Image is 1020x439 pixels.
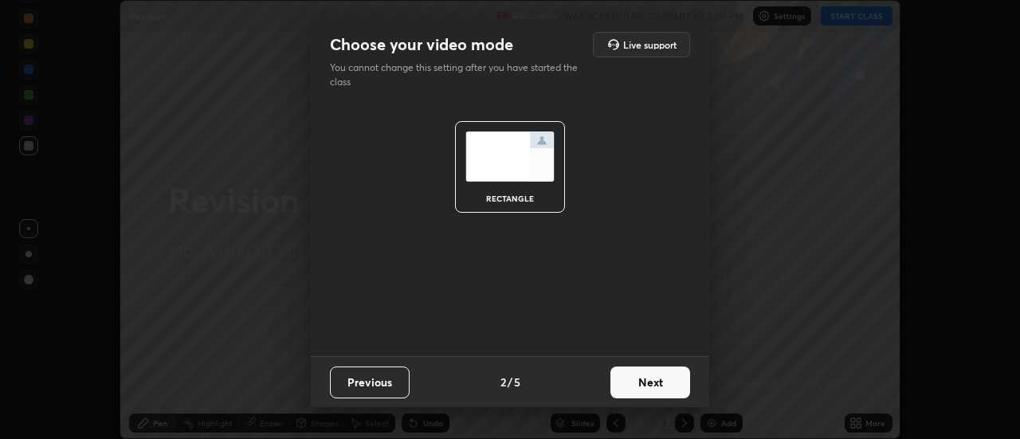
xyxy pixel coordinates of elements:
h5: Live support [623,40,677,49]
button: Previous [330,366,410,398]
h4: 2 [500,374,506,390]
h2: Choose your video mode [330,34,513,55]
h4: 5 [514,374,520,390]
img: normalScreenIcon.ae25ed63.svg [465,131,555,182]
h4: / [508,374,512,390]
p: You cannot change this setting after you have started the class [330,61,588,89]
div: rectangle [478,194,542,202]
button: Next [610,366,690,398]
